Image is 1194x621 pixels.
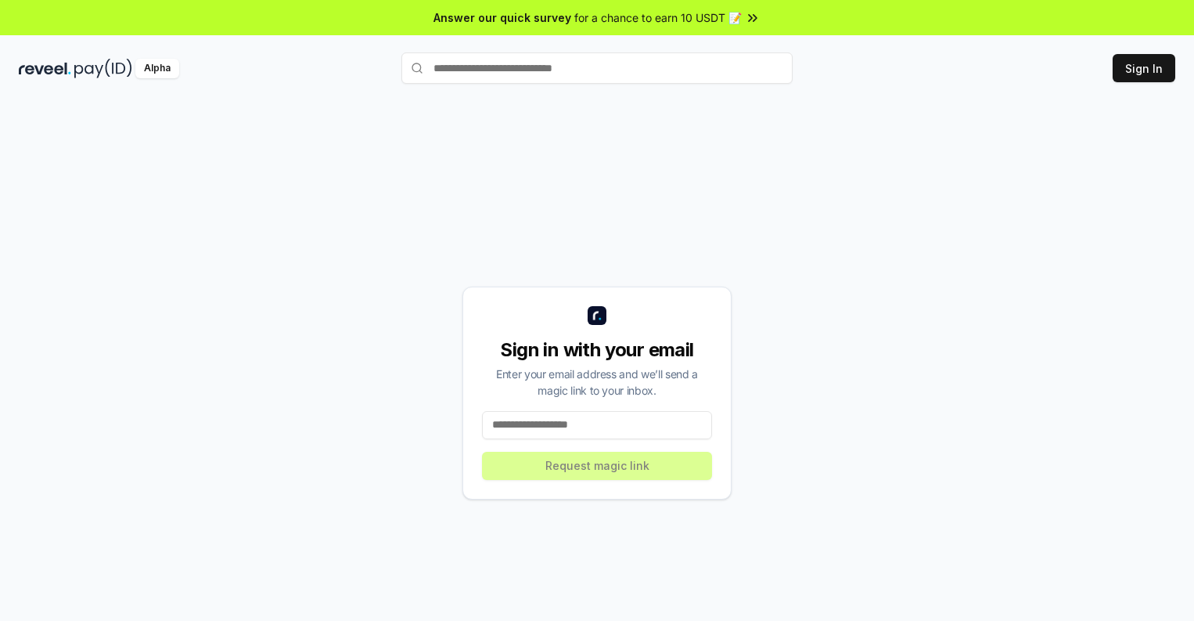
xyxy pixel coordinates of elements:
[482,338,712,363] div: Sign in with your email
[74,59,132,78] img: pay_id
[19,59,71,78] img: reveel_dark
[588,306,606,325] img: logo_small
[1113,54,1175,82] button: Sign In
[482,366,712,399] div: Enter your email address and we’ll send a magic link to your inbox.
[433,9,571,26] span: Answer our quick survey
[574,9,742,26] span: for a chance to earn 10 USDT 📝
[135,59,179,78] div: Alpha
